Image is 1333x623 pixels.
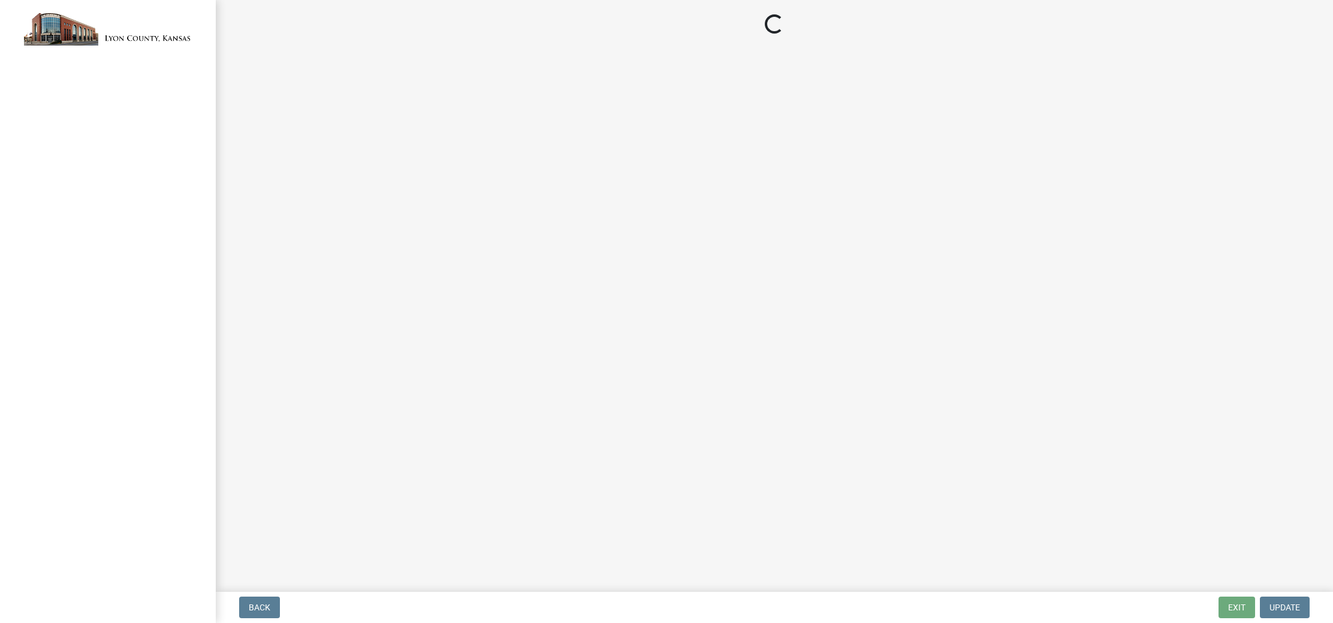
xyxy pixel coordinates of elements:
[1260,597,1310,618] button: Update
[1219,597,1255,618] button: Exit
[239,597,280,618] button: Back
[1269,603,1300,612] span: Update
[24,13,197,46] img: Lyon County, Kansas
[249,603,270,612] span: Back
